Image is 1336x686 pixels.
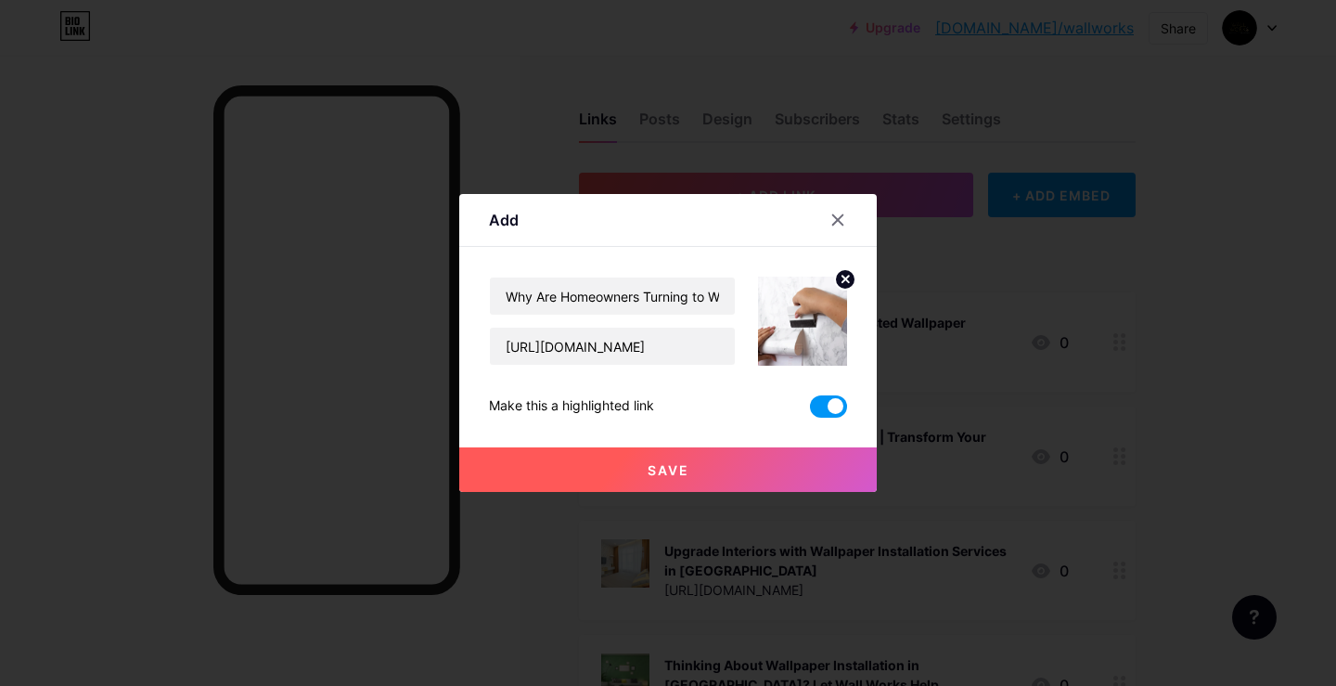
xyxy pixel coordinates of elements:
[648,462,689,478] span: Save
[489,209,519,231] div: Add
[758,277,847,366] img: link_thumbnail
[459,447,877,492] button: Save
[490,278,735,315] input: Title
[490,328,735,365] input: URL
[489,395,654,418] div: Make this a highlighted link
